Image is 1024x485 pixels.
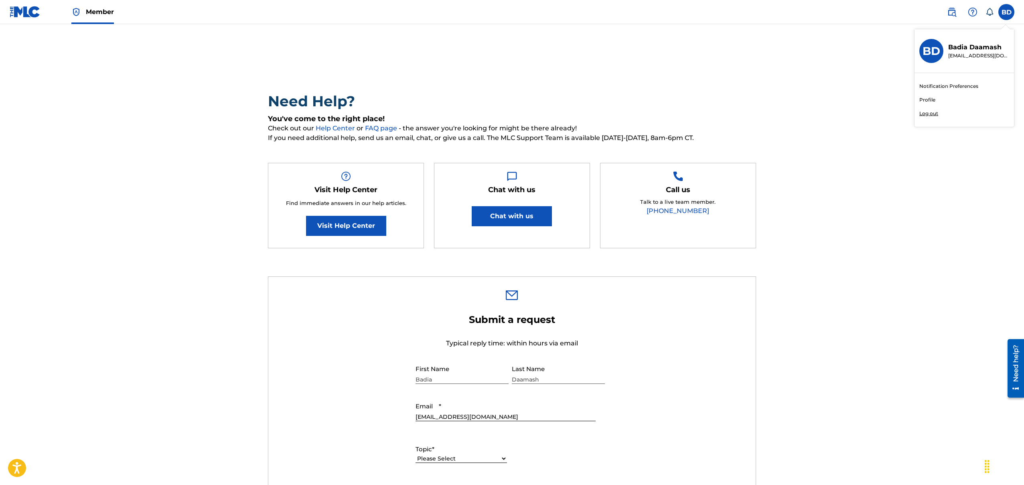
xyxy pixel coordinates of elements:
iframe: Chat Widget [984,446,1024,485]
a: Notification Preferences [919,83,978,90]
iframe: Resource Center [1002,336,1024,401]
p: Badia Daamash [948,43,1009,52]
img: Help Box Image [507,171,517,181]
span: Check out our or - the answer you're looking for might be there already! [268,124,756,133]
p: Talk to a live team member. [640,198,716,206]
div: Notifications [985,8,994,16]
span: Typical reply time: within hours via email [446,339,578,347]
a: Profile [919,96,935,103]
div: Drag [981,455,994,479]
h2: Submit a request [416,314,608,326]
img: MLC Logo [10,6,41,18]
img: Top Rightsholder [71,7,81,17]
button: Chat with us [472,206,552,226]
img: search [947,7,957,17]
img: 0ff00501b51b535a1dc6.svg [506,290,518,300]
h5: Visit Help Center [314,185,377,195]
p: badia@createbase.com [948,52,1009,59]
h5: Call us [666,185,690,195]
a: FAQ page [365,124,399,132]
h5: Chat with us [488,185,535,195]
a: [PHONE_NUMBER] [647,207,709,215]
img: help [968,7,977,17]
a: Help Center [316,124,357,132]
h5: You've come to the right place! [268,114,756,124]
span: Topic [416,445,432,453]
img: Help Box Image [673,171,683,181]
div: Help [965,4,981,20]
div: User Menu [998,4,1014,20]
span: Find immediate answers in our help articles. [286,200,406,206]
span: If you need additional help, send us an email, chat, or give us a call. The MLC Support Team is a... [268,133,756,143]
span: Member [86,7,114,16]
a: Public Search [944,4,960,20]
h3: BD [923,44,940,58]
a: Visit Help Center [306,216,386,236]
p: Log out [919,110,938,117]
h2: Need Help? [268,92,756,110]
img: Help Box Image [341,171,351,181]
